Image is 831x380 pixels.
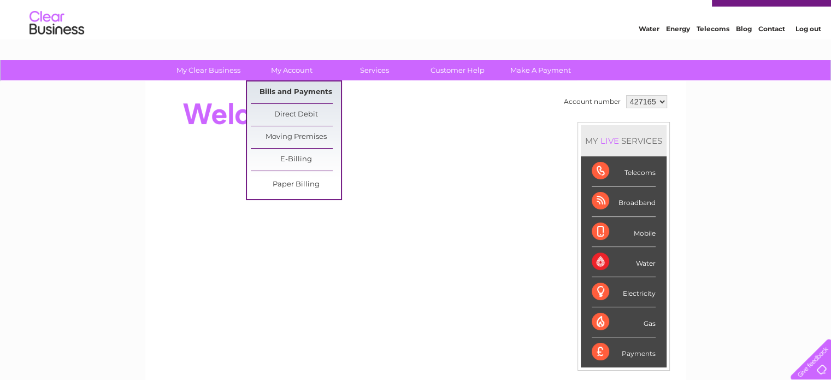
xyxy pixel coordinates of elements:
div: Telecoms [592,156,656,186]
a: Services [329,60,420,80]
a: Customer Help [412,60,503,80]
a: Energy [666,46,690,55]
div: Mobile [592,217,656,247]
a: 0333 014 3131 [625,5,700,19]
a: Direct Debit [251,104,341,126]
a: Bills and Payments [251,81,341,103]
a: Moving Premises [251,126,341,148]
div: Broadband [592,186,656,217]
div: Clear Business is a trading name of Verastar Limited (registered in [GEOGRAPHIC_DATA] No. 3667643... [158,6,674,53]
div: LIVE [598,136,621,146]
a: Telecoms [697,46,729,55]
div: Payments [592,337,656,367]
a: Blog [736,46,752,55]
a: My Account [246,60,337,80]
td: Account number [561,92,623,111]
a: My Clear Business [163,60,254,80]
a: Paper Billing [251,174,341,196]
div: Water [592,247,656,277]
a: Log out [795,46,821,55]
div: MY SERVICES [581,125,667,156]
a: Water [639,46,659,55]
div: Gas [592,307,656,337]
div: Electricity [592,277,656,307]
a: Make A Payment [496,60,586,80]
a: Contact [758,46,785,55]
img: logo.png [29,28,85,62]
a: E-Billing [251,149,341,171]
